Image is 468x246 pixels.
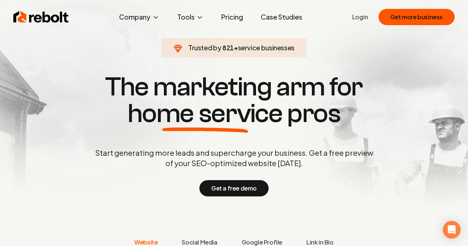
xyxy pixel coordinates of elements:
[215,10,249,24] a: Pricing
[57,74,412,127] h1: The marketing arm for pros
[113,10,165,24] button: Company
[199,180,269,196] button: Get a free demo
[128,100,283,127] span: home service
[13,10,69,24] img: Rebolt Logo
[443,221,461,239] div: Open Intercom Messenger
[234,43,238,52] span: +
[255,10,308,24] a: Case Studies
[222,43,234,53] span: 821
[238,43,295,52] span: service businesses
[378,9,455,25] button: Get more business
[188,43,221,52] span: Trusted by
[171,10,209,24] button: Tools
[94,148,375,168] p: Start generating more leads and supercharge your business. Get a free preview of your SEO-optimiz...
[352,13,368,21] a: Login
